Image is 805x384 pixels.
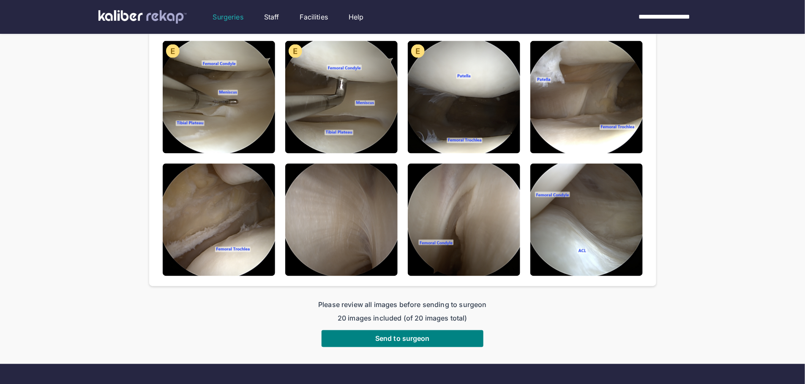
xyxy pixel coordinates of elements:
[300,12,328,22] a: Facilities
[408,164,520,276] img: Morrison_Kenneth_68943_KneeArthroscopy_2025-08-12-040730_Dr.LyndonGross__Still_019.jpg
[289,44,302,58] img: evaluation-icon.135c065c.svg
[285,164,398,276] img: Morrison_Kenneth_68943_KneeArthroscopy_2025-08-12-040730_Dr.LyndonGross__Still_018.jpg
[530,41,643,154] img: Morrison_Kenneth_68943_KneeArthroscopy_2025-08-12-040730_Dr.LyndonGross__Still_016.jpg
[530,164,643,276] img: Morrison_Kenneth_68943_KneeArthroscopy_2025-08-12-040730_Dr.LyndonGross__Still_020.jpg
[213,12,243,22] a: Surgeries
[318,300,487,310] span: Please review all images before sending to surgeon
[318,313,487,324] span: 20 images included (of 20 images total)
[285,41,398,154] img: Morrison_Kenneth_68943_KneeArthroscopy_2025-08-12-040730_Dr.LyndonGross__Still_014.jpg
[408,41,520,154] img: Morrison_Kenneth_68943_KneeArthroscopy_2025-08-12-040730_Dr.LyndonGross__Still_015.jpg
[163,41,275,154] img: Morrison_Kenneth_68943_KneeArthroscopy_2025-08-12-040730_Dr.LyndonGross__Still_013.jpg
[163,164,275,276] img: Morrison_Kenneth_68943_KneeArthroscopy_2025-08-12-040730_Dr.LyndonGross__Still_017.jpg
[375,335,430,343] span: Send to surgeon
[166,44,180,58] img: evaluation-icon.135c065c.svg
[264,12,279,22] a: Staff
[349,12,364,22] a: Help
[98,10,187,24] img: kaliber labs logo
[411,44,425,58] img: evaluation-icon.135c065c.svg
[322,330,483,347] button: Send to surgeon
